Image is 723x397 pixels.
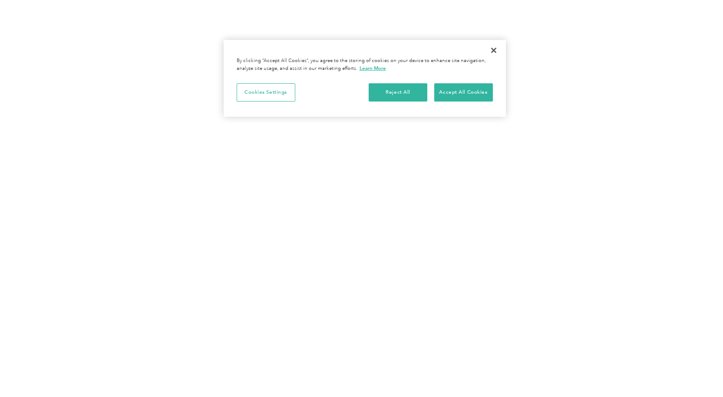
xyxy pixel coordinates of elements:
[237,57,493,72] div: By clicking “Accept All Cookies”, you agree to the storing of cookies on your device to enhance s...
[369,83,427,102] button: Reject All
[224,40,506,117] div: Cookie banner
[484,41,503,60] button: Close
[360,65,386,71] a: More information about your privacy, opens in a new tab
[224,40,506,117] div: Privacy
[237,83,295,102] button: Cookies Settings
[434,83,493,102] button: Accept All Cookies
